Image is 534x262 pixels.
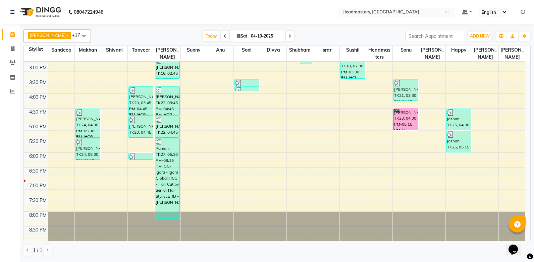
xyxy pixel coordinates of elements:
[446,46,472,54] span: Happy
[249,31,282,41] input: 2025-10-04
[468,31,491,41] button: ADD NEW
[499,46,525,61] span: [PERSON_NAME]
[341,50,365,78] div: mumta, TK18, 02:30 PM-03:30 PM, HCL - Hair Cut by Senior Hair Stylist
[28,226,48,234] div: 8:30 PM
[129,116,153,137] div: [PERSON_NAME], TK20, 04:45 PM-05:30 PM, BRD - [PERSON_NAME]
[30,32,66,38] span: [PERSON_NAME]
[28,64,48,71] div: 3:00 PM
[76,138,100,159] div: [PERSON_NAME], TK24, 05:30 PM-06:15 PM, BRD - [PERSON_NAME]
[155,57,179,78] div: [PERSON_NAME], TK16, 02:45 PM-03:30 PM, BRD - [PERSON_NAME]
[472,46,498,61] span: [PERSON_NAME]
[235,34,249,39] span: Sat
[181,46,207,54] span: Sunny
[447,131,471,152] div: jashan, TK25, 05:15 PM-06:00 PM, BRD - [PERSON_NAME]
[366,46,392,61] span: Headmasters
[207,46,233,54] span: Anu
[128,46,154,54] span: Tanveer
[28,94,48,101] div: 4:00 PM
[340,46,366,54] span: Sushil
[17,3,63,21] img: logo
[129,87,153,115] div: [PERSON_NAME], TK20, 03:45 PM-04:45 PM, HCG - Hair Cut by Senior Hair Stylist
[203,31,220,41] span: Today
[406,31,464,41] input: Search Appointment
[235,79,259,86] div: [PERSON_NAME], TK19, 03:30 PM-03:45 PM, TH-EB - Eyebrows
[393,46,419,54] span: Sonu
[394,79,418,101] div: [PERSON_NAME], TK21, 03:30 PM-04:15 PM, OS - Open styling
[28,153,48,160] div: 6:00 PM
[235,87,259,91] div: [PERSON_NAME], TK19, 03:45 PM-03:50 PM, TH-UL - [GEOGRAPHIC_DATA]
[419,46,445,61] span: [PERSON_NAME]
[154,46,180,61] span: [PERSON_NAME]
[313,46,339,54] span: Israr
[66,32,69,38] a: x
[28,168,48,175] div: 6:30 PM
[28,123,48,130] div: 5:00 PM
[28,138,48,145] div: 5:30 PM
[155,138,179,218] div: Raman, TK27, 05:30 PM-08:15 PM, GG-igora - Igora Global,HCG - Hair Cut by Senior Hair Stylist,BRD...
[74,3,103,21] b: 08047224946
[28,197,48,204] div: 7:30 PM
[33,247,42,254] span: 1 / 1
[287,46,313,54] span: Shubham
[76,109,100,137] div: [PERSON_NAME], TK24, 04:30 PM-05:30 PM, HCG - Hair Cut by Senior Hair Stylist
[28,182,48,189] div: 7:00 PM
[234,46,260,54] span: Soni
[394,109,418,130] div: [PERSON_NAME], TK23, 04:30 PM-05:15 PM, SL - Smoothening
[506,235,527,255] iframe: chat widget
[470,34,490,39] span: ADD NEW
[260,46,286,54] span: Divya
[101,46,127,54] span: Shivani
[75,46,101,54] span: Makhan
[24,46,48,53] div: Stylist
[155,87,179,115] div: [PERSON_NAME], TK22, 03:45 PM-04:45 PM, HCG - Hair Cut by Senior Hair Stylist
[447,109,471,130] div: jashan, TK25, 04:30 PM-05:15 PM, HCGD - Hair Cut by Creative Director
[72,32,85,38] span: +17
[129,153,153,159] div: jashan, TK25, 06:00 PM-06:15 PM, HS - Styling
[48,46,74,54] span: Sandeep
[28,79,48,86] div: 3:30 PM
[155,116,179,137] div: [PERSON_NAME], TK22, 04:45 PM-05:30 PM, BRD - [PERSON_NAME]
[28,109,48,116] div: 4:30 PM
[28,212,48,219] div: 8:00 PM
